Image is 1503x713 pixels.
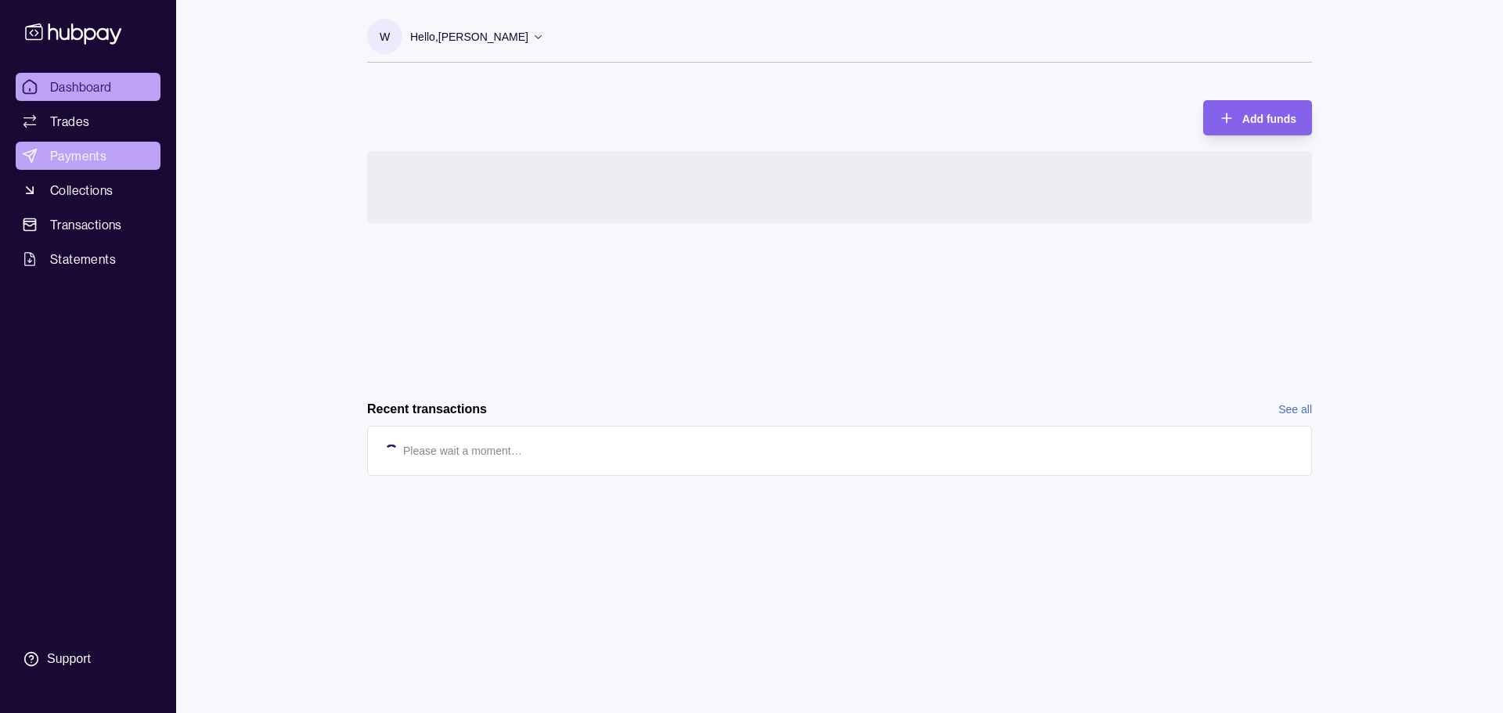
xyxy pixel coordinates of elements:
span: Statements [50,250,116,268]
a: Dashboard [16,73,160,101]
p: W [380,28,390,45]
span: Dashboard [50,77,112,96]
span: Collections [50,181,113,200]
p: Please wait a moment… [403,442,522,459]
p: Hello, [PERSON_NAME] [410,28,528,45]
a: Statements [16,245,160,273]
h2: Recent transactions [367,401,487,418]
a: Payments [16,142,160,170]
a: Support [16,643,160,675]
a: Transactions [16,211,160,239]
a: Trades [16,107,160,135]
a: See all [1278,401,1312,418]
a: Collections [16,176,160,204]
span: Add funds [1242,113,1296,125]
span: Payments [50,146,106,165]
span: Transactions [50,215,122,234]
span: Trades [50,112,89,131]
button: Add funds [1203,100,1312,135]
div: Support [47,650,91,668]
